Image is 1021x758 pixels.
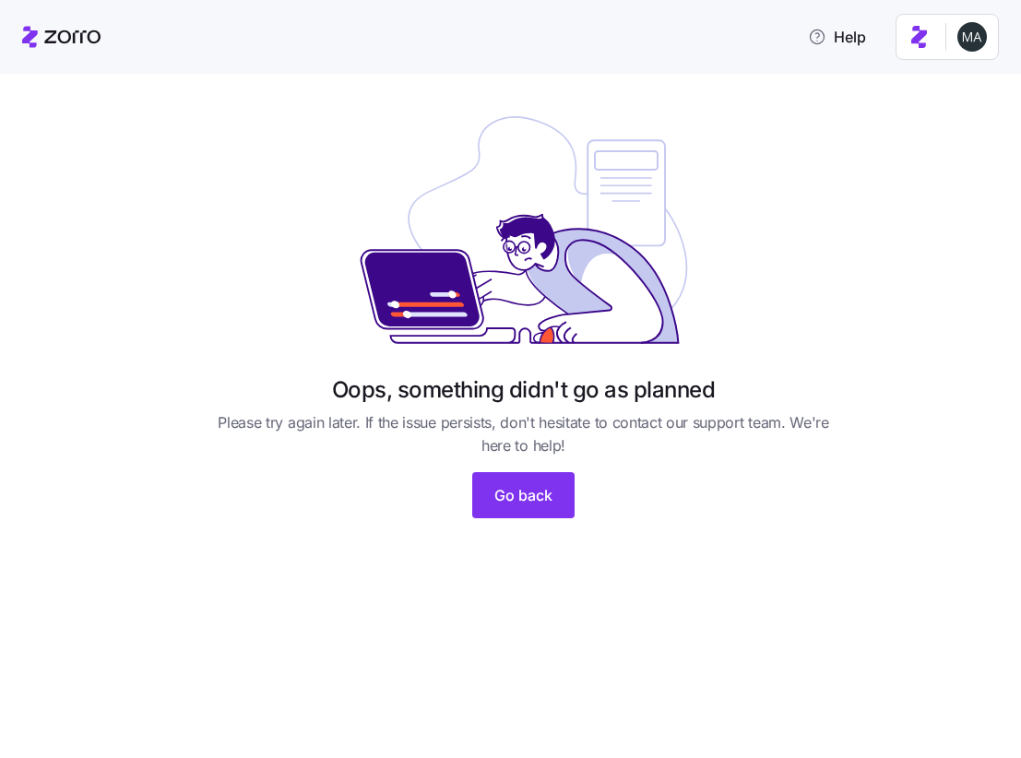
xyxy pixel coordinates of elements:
[793,18,881,55] button: Help
[957,22,987,52] img: 517bfecce098f88722b87234dc0f905a
[808,26,866,48] span: Help
[332,375,716,404] h1: Oops, something didn't go as planned
[207,411,841,457] span: Please try again later. If the issue persists, don't hesitate to contact our support team. We're ...
[494,484,552,506] span: Go back
[472,472,575,518] button: Go back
